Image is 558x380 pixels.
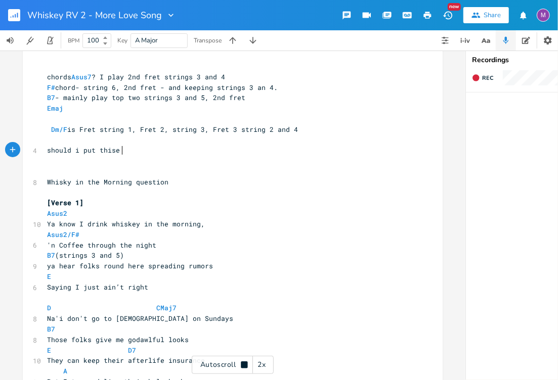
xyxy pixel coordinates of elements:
div: New [448,3,461,11]
span: - mainly play top two strings 3 and 5, 2nd fret [47,93,245,102]
span: should i put thise [47,146,120,155]
span: ya hear folks round here spreading rumors [47,261,213,270]
span: is Fret string 1, Fret 2, string 3, Fret 3 string 2 and 4 [47,125,298,134]
div: BPM [68,38,79,43]
span: Na'i don't go to [DEMOGRAPHIC_DATA] on Sundays [47,314,233,323]
span: Asus2 [47,209,67,218]
button: M [537,4,550,27]
span: B7 [47,93,55,102]
span: Ya know I drink whiskey in the morning, [47,219,205,228]
span: A Major [135,36,158,45]
div: Transpose [194,37,222,43]
button: Share [463,7,509,23]
span: chord- string 6, 2nd fret - and keeping strings 3 an 4. [47,83,278,92]
div: Key [117,37,127,43]
span: Asus7 [71,72,92,81]
span: Asus2/F# [47,230,79,239]
span: B7 [47,251,55,260]
span: B7 [47,324,55,334]
span: [Verse 1] [47,198,83,207]
div: melindameshad [537,9,550,22]
span: Whiskey RV 2 - More Love Song [27,11,162,20]
span: (strings 3 and 5) [47,251,124,260]
button: Rec [468,70,497,86]
div: Share [484,11,501,20]
span: Dm/F [51,125,67,134]
div: 2x [253,356,271,374]
span: chords ? I play 2nd fret strings 3 and 4 [47,72,225,81]
span: A [63,366,67,375]
div: Autoscroll [192,356,274,374]
span: E [47,272,51,281]
span: Whisky in the Morning question [47,177,168,186]
span: D7 [128,346,136,355]
span: Emaj [47,104,63,113]
span: Those folks give me godawlful looks [47,335,189,344]
span: E [47,346,51,355]
span: F# [47,83,55,92]
span: 'n Coffee through the night [47,241,156,250]
span: Saying I just ain’t right [47,282,148,292]
span: They can keep their afterlife insurance [47,356,205,365]
span: CMaj7 [156,303,177,312]
span: D [47,303,51,312]
span: Rec [482,74,493,82]
button: New [438,6,458,24]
